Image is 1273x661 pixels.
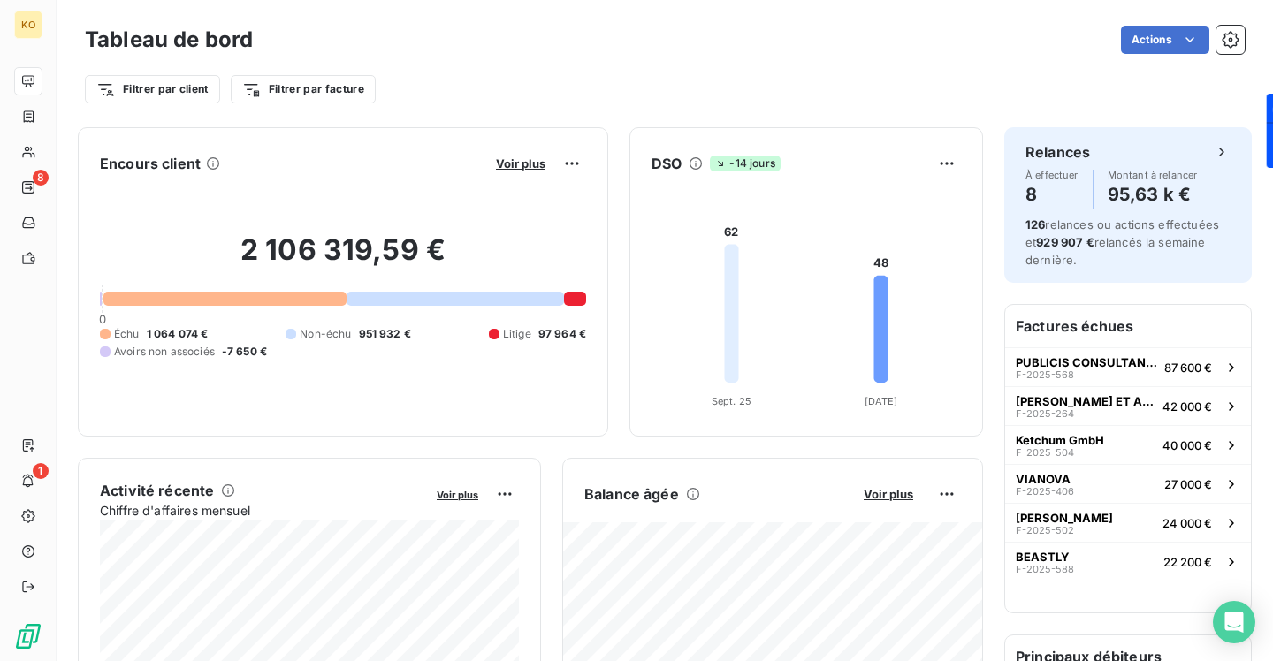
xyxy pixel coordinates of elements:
span: F-2025-568 [1016,369,1074,380]
button: [PERSON_NAME]F-2025-50224 000 € [1005,503,1251,542]
span: 929 907 € [1036,235,1094,249]
span: Chiffre d'affaires mensuel [100,501,424,520]
span: 8 [33,170,49,186]
span: Montant à relancer [1108,170,1198,180]
h6: Factures échues [1005,305,1251,347]
span: 1 064 074 € [147,326,209,342]
span: 24 000 € [1162,516,1212,530]
span: Avoirs non associés [114,344,215,360]
span: Voir plus [496,156,545,171]
span: Voir plus [864,487,913,501]
span: À effectuer [1025,170,1079,180]
span: relances ou actions effectuées et relancés la semaine dernière. [1025,217,1219,267]
span: VIANOVA [1016,472,1071,486]
button: Voir plus [491,156,551,171]
button: PUBLICIS CONSULTANTS FRF-2025-56887 600 € [1005,347,1251,386]
span: F-2025-504 [1016,447,1074,458]
button: [PERSON_NAME] ET ASSOCIES (AGENCE [PERSON_NAME])F-2025-26442 000 € [1005,386,1251,425]
span: 42 000 € [1162,399,1212,414]
span: BEASTLY [1016,550,1070,564]
span: -14 jours [710,156,780,171]
h2: 2 106 319,59 € [100,232,586,285]
h6: DSO [652,153,682,174]
tspan: Sept. 25 [712,395,751,407]
div: Open Intercom Messenger [1213,601,1255,643]
img: Logo LeanPay [14,622,42,650]
button: BEASTLYF-2025-58822 200 € [1005,542,1251,581]
span: PUBLICIS CONSULTANTS FR [1016,355,1157,369]
h6: Balance âgée [584,483,679,505]
button: Voir plus [858,486,919,502]
span: -7 650 € [222,344,267,360]
span: 951 932 € [359,326,411,342]
button: Actions [1121,26,1209,54]
span: F-2025-406 [1016,486,1074,497]
span: 87 600 € [1164,361,1212,375]
tspan: [DATE] [865,395,898,407]
span: Litige [503,326,531,342]
span: Échu [114,326,140,342]
span: Voir plus [437,489,478,501]
h4: 95,63 k € [1108,180,1198,209]
div: KO [14,11,42,39]
h6: Activité récente [100,480,214,501]
span: 27 000 € [1164,477,1212,491]
span: 1 [33,463,49,479]
span: 126 [1025,217,1045,232]
span: 97 964 € [538,326,586,342]
h6: Encours client [100,153,201,174]
span: F-2025-502 [1016,525,1074,536]
h6: Relances [1025,141,1090,163]
span: 0 [99,312,106,326]
span: F-2025-588 [1016,564,1074,574]
button: VIANOVAF-2025-40627 000 € [1005,464,1251,503]
button: Voir plus [431,486,484,502]
span: [PERSON_NAME] ET ASSOCIES (AGENCE [PERSON_NAME]) [1016,394,1155,408]
button: Filtrer par facture [231,75,376,103]
span: 22 200 € [1163,555,1212,569]
button: Filtrer par client [85,75,220,103]
h4: 8 [1025,180,1079,209]
span: [PERSON_NAME] [1016,511,1113,525]
span: F-2025-264 [1016,408,1074,419]
span: Ketchum GmbH [1016,433,1104,447]
button: Ketchum GmbHF-2025-50440 000 € [1005,425,1251,464]
h3: Tableau de bord [85,24,253,56]
span: Non-échu [300,326,351,342]
span: 40 000 € [1162,438,1212,452]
